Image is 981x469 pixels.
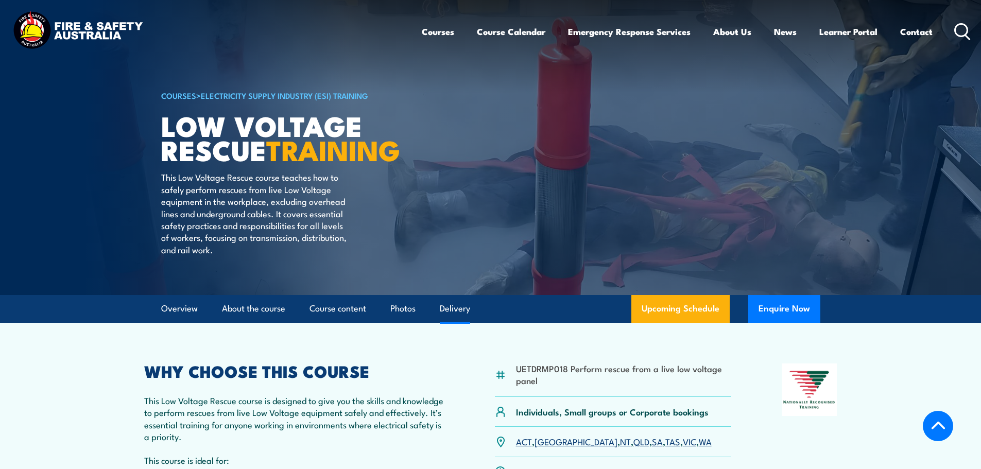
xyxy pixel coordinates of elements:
[516,436,712,447] p: , , , , , , ,
[900,18,933,45] a: Contact
[535,435,617,447] a: [GEOGRAPHIC_DATA]
[665,435,680,447] a: TAS
[516,406,709,418] p: Individuals, Small groups or Corporate bookings
[774,18,797,45] a: News
[652,435,663,447] a: SA
[782,363,837,416] img: Nationally Recognised Training logo.
[161,295,198,322] a: Overview
[309,295,366,322] a: Course content
[631,295,730,323] a: Upcoming Schedule
[161,113,416,161] h1: Low Voltage Rescue
[748,295,820,323] button: Enquire Now
[568,18,691,45] a: Emergency Response Services
[683,435,696,447] a: VIC
[201,90,368,101] a: Electricity Supply Industry (ESI) Training
[633,435,649,447] a: QLD
[516,435,532,447] a: ACT
[620,435,631,447] a: NT
[713,18,751,45] a: About Us
[144,454,445,466] p: This course is ideal for:
[516,362,732,387] li: UETDRMP018 Perform rescue from a live low voltage panel
[440,295,470,322] a: Delivery
[266,128,400,170] strong: TRAINING
[144,394,445,443] p: This Low Voltage Rescue course is designed to give you the skills and knowledge to perform rescue...
[699,435,712,447] a: WA
[144,363,445,378] h2: WHY CHOOSE THIS COURSE
[819,18,877,45] a: Learner Portal
[422,18,454,45] a: Courses
[161,171,349,255] p: This Low Voltage Rescue course teaches how to safely perform rescues from live Low Voltage equipm...
[161,89,416,101] h6: >
[390,295,416,322] a: Photos
[161,90,196,101] a: COURSES
[477,18,545,45] a: Course Calendar
[222,295,285,322] a: About the course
